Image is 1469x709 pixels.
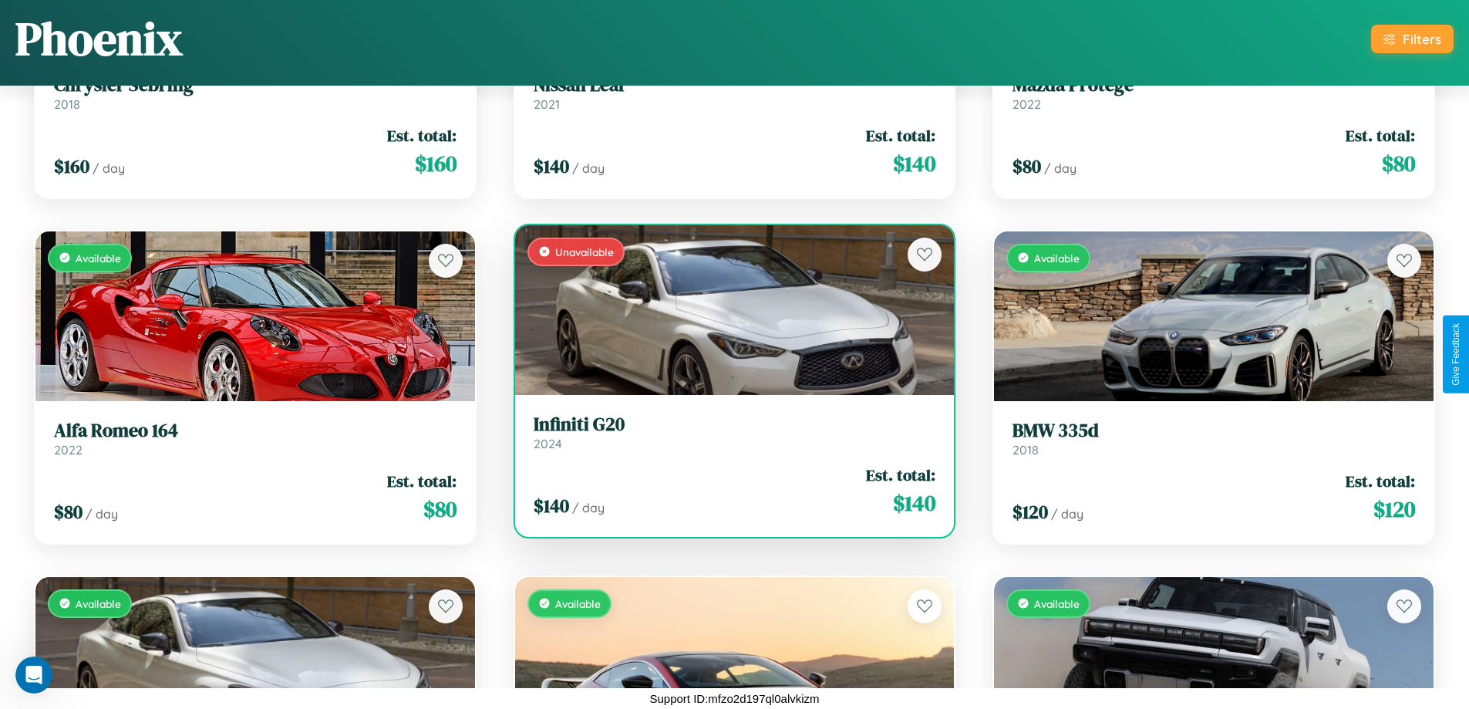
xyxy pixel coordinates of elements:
[54,499,83,525] span: $ 80
[76,597,121,610] span: Available
[1403,31,1441,47] div: Filters
[54,74,457,96] h3: Chrysler Sebring
[1051,506,1083,522] span: / day
[534,74,936,96] h3: Nissan Leaf
[54,74,457,112] a: Chrysler Sebring2018
[893,488,935,518] span: $ 140
[1012,74,1415,112] a: Mazda Protege2022
[534,414,936,451] a: Infiniti G202024
[572,160,605,176] span: / day
[1044,160,1076,176] span: / day
[1012,96,1041,112] span: 2022
[1371,25,1454,53] button: Filters
[387,470,457,492] span: Est. total:
[555,597,601,610] span: Available
[534,436,562,451] span: 2024
[1346,124,1415,147] span: Est. total:
[76,252,121,265] span: Available
[1346,470,1415,492] span: Est. total:
[649,688,819,709] p: Support ID: mfzo2d197ql0alvkizm
[86,506,118,522] span: / day
[893,148,935,179] span: $ 140
[1012,442,1039,457] span: 2018
[572,500,605,515] span: / day
[1012,74,1415,96] h3: Mazda Protege
[54,420,457,457] a: Alfa Romeo 1642022
[555,245,614,258] span: Unavailable
[534,414,936,436] h3: Infiniti G20
[54,154,89,179] span: $ 160
[1012,420,1415,442] h3: BMW 335d
[1012,154,1041,179] span: $ 80
[1034,597,1080,610] span: Available
[534,154,569,179] span: $ 140
[866,124,935,147] span: Est. total:
[1373,494,1415,525] span: $ 120
[54,96,80,112] span: 2018
[15,657,52,694] iframe: Intercom live chat
[1382,148,1415,179] span: $ 80
[15,7,183,70] h1: Phoenix
[534,74,936,112] a: Nissan Leaf2021
[866,464,935,486] span: Est. total:
[1012,420,1415,457] a: BMW 335d2018
[387,124,457,147] span: Est. total:
[54,442,83,457] span: 2022
[1034,252,1080,265] span: Available
[1012,499,1048,525] span: $ 120
[534,96,560,112] span: 2021
[1450,323,1461,386] div: Give Feedback
[93,160,125,176] span: / day
[415,148,457,179] span: $ 160
[423,494,457,525] span: $ 80
[54,420,457,442] h3: Alfa Romeo 164
[534,493,569,518] span: $ 140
